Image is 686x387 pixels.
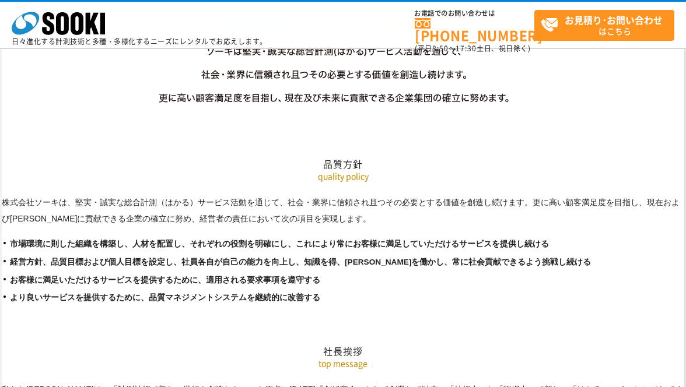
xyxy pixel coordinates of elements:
a: お見積り･お問い合わせはこちら [534,10,674,41]
p: quality policy [2,170,684,182]
h2: 品質方針 [2,41,684,170]
li: 市場環境に則した組織を構築し、人材を配置し、それぞれの役割を明確にし、これにより常にお客様に満足していただけるサービスを提供し続ける [2,238,684,251]
li: お客様に満足いただけるサービスを提供するために、適用される要求事項を遵守する [2,275,684,287]
p: 日々進化する計測技術と多種・多様化するニーズにレンタルでお応えします。 [12,38,267,45]
span: はこちら [541,10,674,40]
li: 経営方針、品質目標および個人目標を設定し、社員各自が自己の能力を向上し、知識を得、[PERSON_NAME]を働かし、常に社会貢献できるよう挑戦し続ける [2,256,684,269]
li: より良いサービスを提供するために、品質マネジメントシステムを継続的に改善する [2,292,684,304]
a: [PHONE_NUMBER] [415,18,534,42]
p: top message [2,357,684,370]
p: 株式会社ソーキは、堅実・誠実な総合計測（はかる）サービス活動を通じて、社会・業界に信頼され且つその必要とする価値を創造し続けます。更に高い顧客満足度を目指し、現在および[PERSON_NAME]... [2,194,684,227]
span: 8:50 [432,43,449,54]
h2: 社長挨拶 [2,228,684,357]
strong: お見積り･お問い合わせ [565,13,663,27]
span: お電話でのお問い合わせは [415,10,534,17]
span: (平日 ～ 土日、祝日除く) [415,43,530,54]
span: 17:30 [456,43,477,54]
